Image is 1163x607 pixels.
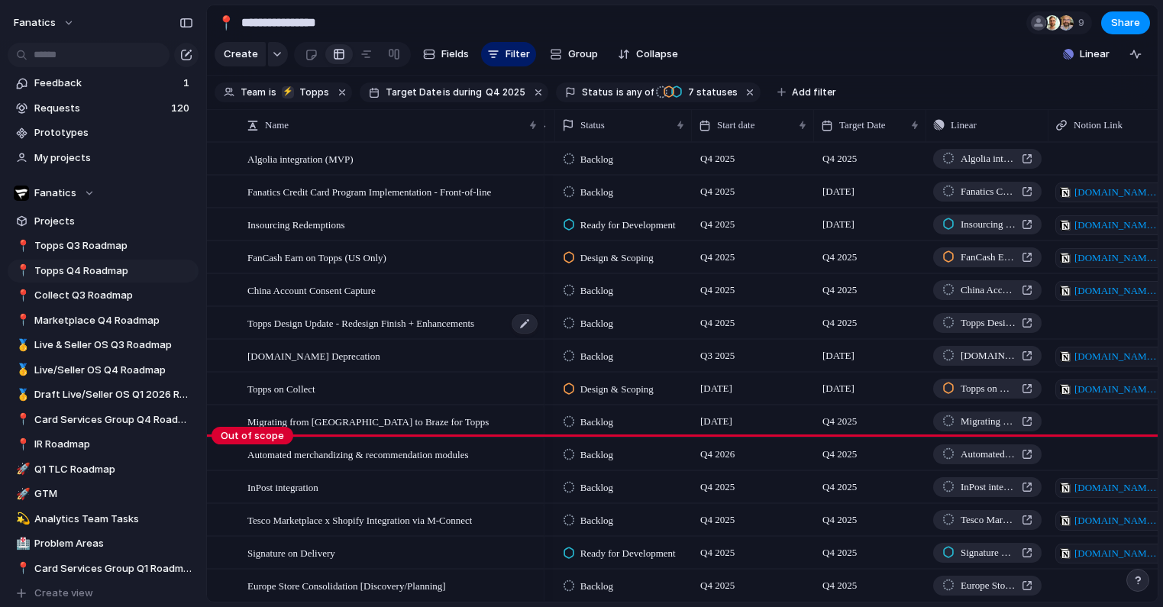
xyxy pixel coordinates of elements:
button: fanatics [7,11,82,35]
span: [DATE] [819,379,858,398]
span: My projects [34,150,193,166]
a: 📍Topps Q4 Roadmap [8,260,199,283]
span: Target Date [839,118,886,133]
span: Design & Scoping [580,382,654,397]
a: 📍IR Roadmap [8,433,199,456]
button: Fanatics [8,182,199,205]
span: [DATE] [819,347,858,365]
div: 📍 [16,237,27,255]
span: Migrating from [GEOGRAPHIC_DATA] to Braze for Topps [247,412,489,430]
span: [DOMAIN_NAME][URL] [1074,546,1159,561]
span: Insourcing Redemptions [961,217,1016,232]
button: 📍 [14,263,29,279]
span: Q4 2025 [696,314,738,332]
a: 🥇Live & Seller OS Q3 Roadmap [8,334,199,357]
button: 🥇 [14,337,29,353]
button: is [266,84,279,101]
span: Q4 2025 [696,511,738,529]
button: Collapse [612,42,684,66]
span: [DATE] [819,215,858,234]
div: 📍 [16,287,27,305]
button: Group [542,42,606,66]
span: [DOMAIN_NAME][URL] [1074,513,1159,528]
span: Q4 2025 [819,511,861,529]
span: Backlog [580,447,613,463]
span: Status [582,86,613,99]
span: 9 [1078,15,1089,31]
span: statuses [683,86,738,99]
span: [DOMAIN_NAME][URL] [1074,250,1159,266]
span: Backlog [580,185,613,200]
span: GTM [34,486,193,502]
span: Prototypes [34,125,193,140]
a: 📍Topps Q3 Roadmap [8,234,199,257]
div: 📍 [218,12,234,33]
button: 🥇 [14,363,29,378]
a: Requests120 [8,97,199,120]
span: Q4 2025 [696,281,738,299]
span: Group [568,47,598,62]
button: Linear [1057,43,1116,66]
span: is [269,86,276,99]
button: 🥇 [14,387,29,402]
div: 🥇Live/Seller OS Q4 Roadmap [8,359,199,382]
span: Q4 2025 [486,86,525,99]
a: Europe Store Consolidation [Discovery/Planning] [933,576,1042,596]
div: ⚡ [282,86,294,98]
span: Design & Scoping [580,250,654,266]
span: Topps Design Update - Redesign Finish + Enhancements [247,314,474,331]
span: InPost integration [247,478,318,496]
span: China Account Consent Capture [247,281,376,299]
a: 🚀Q1 TLC Roadmap [8,458,199,481]
div: 📍 [16,262,27,279]
span: Q4 2026 [696,445,738,463]
span: Q4 2025 [696,182,738,201]
button: 📍 [214,11,238,35]
button: Q4 2025 [483,84,528,101]
span: is [616,86,624,99]
span: Live/Seller OS Q4 Roadmap [34,363,193,378]
button: isany of [613,84,657,101]
span: [DATE] [696,412,736,431]
button: 📍 [14,437,29,452]
span: Problem Areas [34,536,193,551]
a: Signature on Delivery [933,543,1042,563]
a: InPost integration [933,477,1042,497]
button: 📍 [14,412,29,428]
span: Topps [299,86,329,99]
span: FanCash Earn on Topps (US Only) [247,248,386,266]
span: 120 [171,101,192,116]
a: FanCash Earn on Topps (US Only) [933,247,1042,267]
div: 💫 [16,510,27,528]
span: Collect Q3 Roadmap [34,288,193,303]
button: Add filter [768,82,845,103]
a: Automated merchandizing & recommendation modules [933,444,1042,464]
span: Backlog [580,316,613,331]
span: FanCash Earn on Topps (US Only) [961,250,1016,265]
span: Share [1111,15,1140,31]
span: Card Services Group Q4 Roadmap [34,412,193,428]
a: 📍Card Services Group Q1 Roadmap [8,557,199,580]
span: Feedback [34,76,179,91]
span: Automated merchandizing & recommendation modules [961,447,1016,462]
span: [DOMAIN_NAME][URL] [1074,349,1159,364]
a: Projects [8,210,199,233]
button: isduring [441,84,484,101]
a: Topps on Collect [933,379,1042,399]
button: Create [215,42,266,66]
span: [DOMAIN_NAME][URL] [1074,480,1159,496]
button: 📍 [14,313,29,328]
span: Topps Q4 Roadmap [34,263,193,279]
span: Backlog [580,415,613,430]
span: Q4 2025 [696,248,738,266]
div: 📍 [16,436,27,454]
div: 📍 [16,411,27,428]
span: Backlog [580,513,613,528]
a: 📍Card Services Group Q4 Roadmap [8,408,199,431]
span: [DATE] [819,182,858,201]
